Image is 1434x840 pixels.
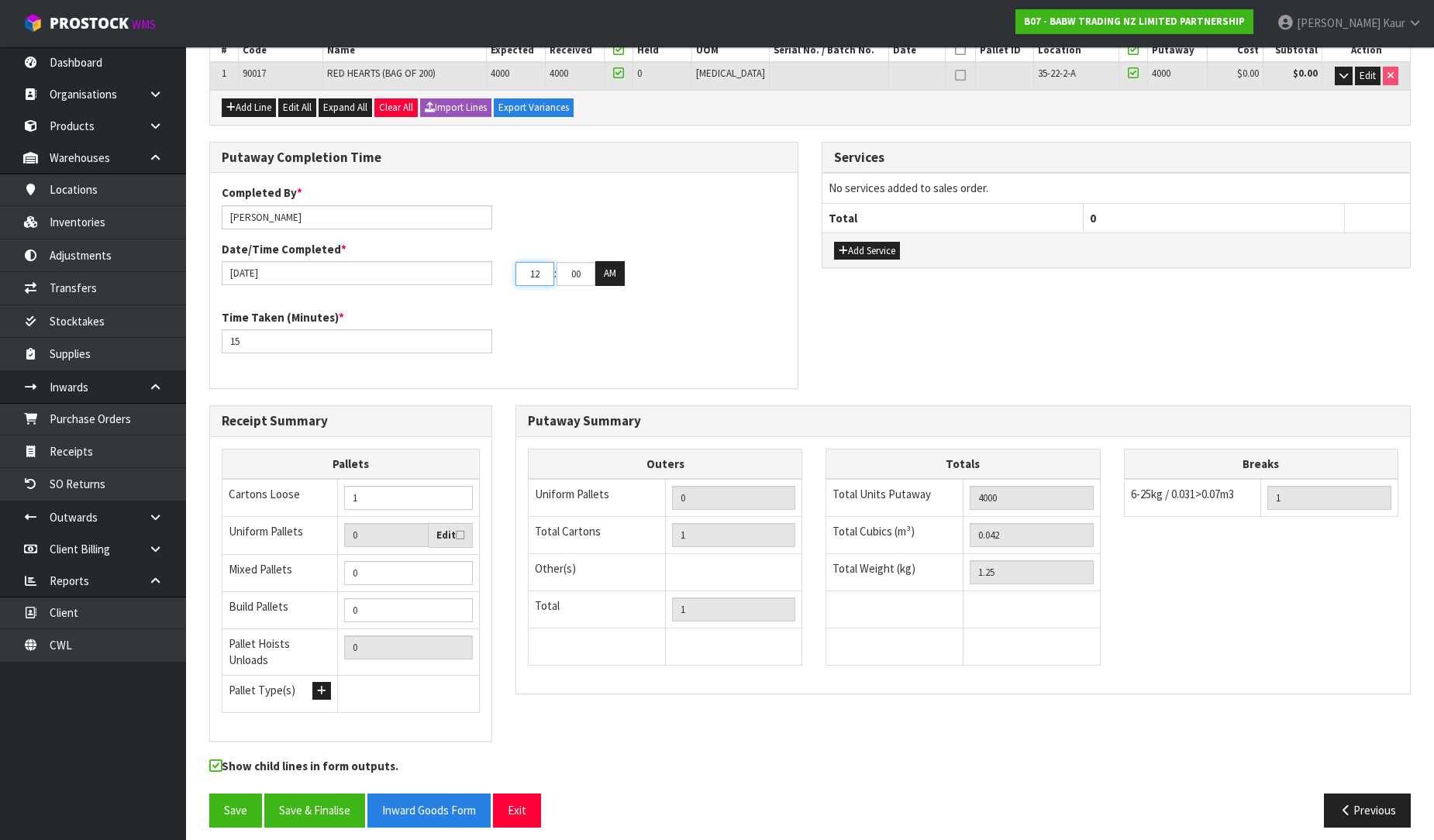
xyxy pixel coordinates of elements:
[344,561,473,585] input: Manual
[327,67,436,80] span: RED HEARTS (BAG OF 200)
[637,67,642,80] span: 0
[1015,9,1253,34] a: B07 - BABW TRADING NZ LIMITED PARTNERSHIP
[826,517,963,554] td: Total Cubics (m³)
[222,329,492,353] input: Time Taken
[1024,15,1245,28] strong: B07 - BABW TRADING NZ LIMITED PARTNERSHIP
[529,591,666,628] td: Total
[264,794,365,827] button: Save & Finalise
[344,486,473,510] input: Manual
[222,554,338,591] td: Mixed Pallets
[344,635,473,659] input: UNIFORM P + MIXED P + BUILD P
[1293,67,1318,80] strong: $0.00
[554,261,557,286] td: :
[222,241,346,257] label: Date/Time Completed
[344,598,473,622] input: Manual
[672,597,796,621] input: TOTAL PACKS
[222,517,338,555] td: Uniform Pallets
[1152,67,1170,80] span: 4000
[420,98,491,117] button: Import Lines
[209,758,398,778] label: Show child lines in form outputs.
[374,98,418,117] button: Clear All
[132,17,156,32] small: WMS
[529,554,666,591] td: Other(s)
[323,101,367,114] span: Expand All
[595,261,625,286] button: AM
[672,523,796,547] input: OUTERS TOTAL = CTN
[222,150,786,165] h3: Putaway Completion Time
[696,67,765,80] span: [MEDICAL_DATA]
[222,261,492,285] input: Date/Time completed
[23,13,43,33] img: cube-alt.png
[222,184,302,201] label: Completed By
[222,309,344,325] label: Time Taken (Minutes)
[672,486,796,510] input: UNIFORM P LINES
[1297,15,1381,30] span: [PERSON_NAME]
[1237,67,1259,80] span: $0.00
[319,98,372,117] button: Expand All
[529,479,666,517] td: Uniform Pallets
[493,794,541,827] button: Exit
[822,203,1084,232] th: Total
[550,67,568,80] span: 4000
[1360,69,1376,82] span: Edit
[222,449,480,479] th: Pallets
[826,449,1100,479] th: Totals
[367,794,491,827] button: Inward Goods Form
[834,242,900,260] button: Add Service
[529,449,802,479] th: Outers
[826,554,963,591] td: Total Weight (kg)
[528,414,1398,429] h3: Putaway Summary
[826,479,963,517] td: Total Units Putaway
[209,794,262,827] button: Save
[278,98,316,117] button: Edit All
[1324,794,1411,827] button: Previous
[344,523,429,547] input: Uniform Pallets
[222,591,338,628] td: Build Pallets
[557,262,595,286] input: MM
[222,98,276,117] button: Add Line
[1355,67,1381,85] button: Edit
[1383,15,1405,30] span: Kaur
[222,479,338,517] td: Cartons Loose
[1038,67,1076,80] span: 35-22-2-A
[222,67,226,80] span: 1
[222,628,338,675] td: Pallet Hoists Unloads
[491,67,509,80] span: 4000
[243,67,266,80] span: 90017
[529,517,666,554] td: Total Cartons
[494,98,574,117] button: Export Variances
[50,13,129,33] span: ProStock
[834,150,1398,165] h3: Services
[1124,449,1398,479] th: Breaks
[222,414,480,429] h3: Receipt Summary
[222,675,338,712] td: Pallet Type(s)
[1090,211,1096,225] span: 0
[515,262,554,286] input: HH
[436,528,464,543] label: Edit
[822,174,1410,203] td: No services added to sales order.
[1131,487,1234,501] span: 6-25kg / 0.031>0.07m3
